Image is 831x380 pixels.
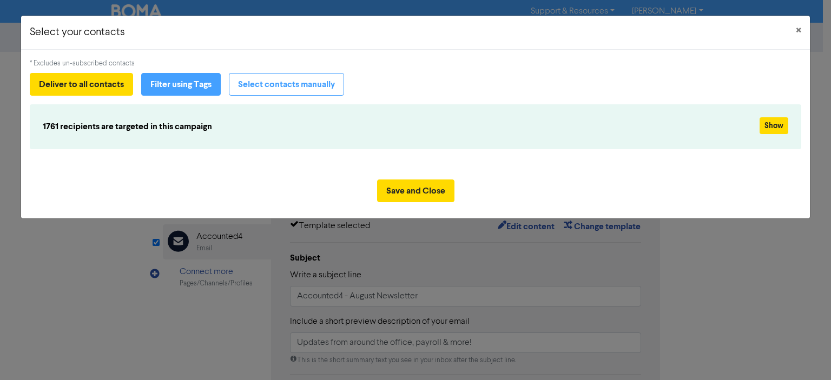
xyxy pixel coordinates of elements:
[141,73,221,96] button: Filter using Tags
[787,16,810,46] button: Close
[796,23,801,39] span: ×
[229,73,344,96] button: Select contacts manually
[30,58,801,69] div: * Excludes un-subscribed contacts
[777,328,831,380] iframe: Chat Widget
[30,73,133,96] button: Deliver to all contacts
[760,117,788,134] button: Show
[377,179,454,202] button: Save and Close
[30,24,125,41] h5: Select your contacts
[43,122,661,132] h6: 1761 recipients are targeted in this campaign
